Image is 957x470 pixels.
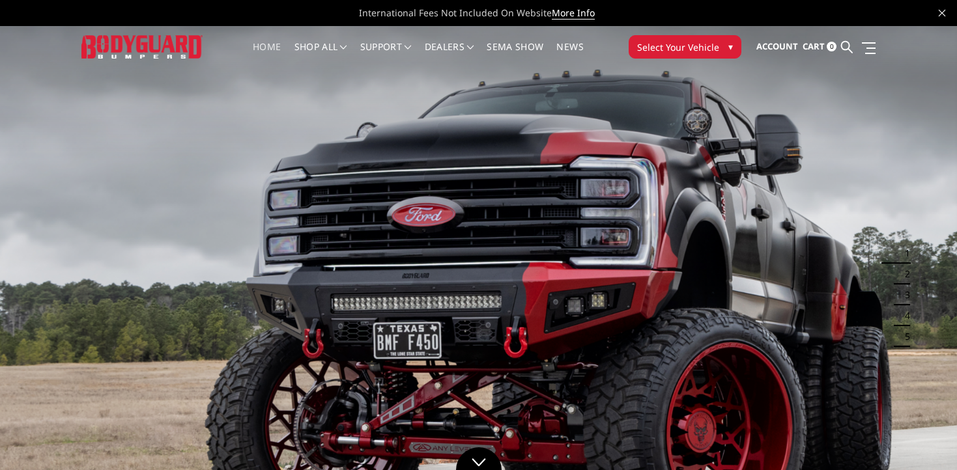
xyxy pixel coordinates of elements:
[756,40,798,52] span: Account
[803,29,836,64] a: Cart 0
[487,42,543,68] a: SEMA Show
[637,40,719,54] span: Select Your Vehicle
[897,243,910,264] button: 1 of 5
[556,42,583,68] a: News
[294,42,347,68] a: shop all
[629,35,741,59] button: Select Your Vehicle
[728,40,733,53] span: ▾
[897,284,910,305] button: 3 of 5
[897,305,910,326] button: 4 of 5
[803,40,825,52] span: Cart
[756,29,798,64] a: Account
[827,42,836,51] span: 0
[425,42,474,68] a: Dealers
[360,42,412,68] a: Support
[552,7,595,20] a: More Info
[897,264,910,284] button: 2 of 5
[253,42,281,68] a: Home
[81,35,203,59] img: BODYGUARD BUMPERS
[456,447,502,470] a: Click to Down
[897,326,910,347] button: 5 of 5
